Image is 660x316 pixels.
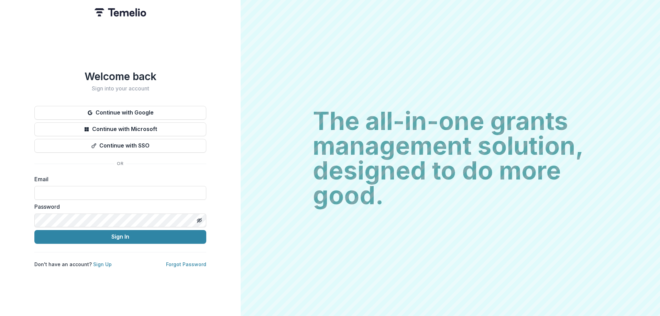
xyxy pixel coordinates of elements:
p: Don't have an account? [34,261,112,268]
h1: Welcome back [34,70,206,83]
label: Password [34,203,202,211]
label: Email [34,175,202,183]
a: Forgot Password [166,261,206,267]
button: Continue with Microsoft [34,122,206,136]
a: Sign Up [93,261,112,267]
button: Continue with SSO [34,139,206,153]
button: Continue with Google [34,106,206,120]
img: Temelio [95,8,146,17]
button: Toggle password visibility [194,215,205,226]
button: Sign In [34,230,206,244]
h2: Sign into your account [34,85,206,92]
